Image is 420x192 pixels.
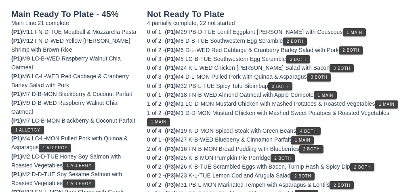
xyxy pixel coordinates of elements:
span: 0 of 4 - [147,127,165,134]
span: (P3) [165,136,176,143]
button: 4 Both [296,127,320,135]
span: 2 Both [303,147,320,151]
span: 1 Main [317,93,334,98]
span: (P1) [11,38,22,44]
span: (P3) [165,182,176,188]
span: 2 Both [294,174,311,178]
span: 0 of 3 - [147,56,165,62]
div: M9 D-B-WED Raspberry Walnut Chia Oatmeal [11,98,137,116]
span: 0 of 2 - [147,163,165,170]
span: 0 of 2 - [147,182,165,188]
span: 0 of 1 - [147,29,165,35]
div: M6 D-L-WED Red Cabbage & Cranberry Barley Salad with Pork [147,46,409,54]
div: M1 D-D-MON Mustard Chicken with Mashed Sweet Potatoes & Roasted Vegetables [147,109,409,126]
button: 2 Both [339,46,363,54]
span: 1 Main [151,120,167,124]
button: 1 Allergy [63,162,95,170]
button: 1 Allergy [63,179,95,188]
button: 2 Both [299,145,323,153]
div: M4 LC-L-MON Pulled Pork with Quinoa & Asparagus [11,134,137,152]
button: 2 Both [350,163,374,171]
span: 0 of 1 - [147,136,165,143]
div: M2 LC-D-TUE Honey Soy Salmon with Roasted Vegetables [11,152,137,170]
button: 3 Both [307,73,331,81]
button: 3 Both [330,64,354,72]
div: M27 K-B-WED Blueberry & Cinnamon Parfait [147,135,409,144]
div: M26 K-B-TUE Scrambled Eggs with Bacon, Turnip Hash & Spicy Dip [147,162,409,171]
span: (P3) [165,163,176,170]
div: M7 D-B-MON Blackberry & Coconut Parfait [11,90,137,98]
span: 1 of 2 - [147,110,165,116]
button: 1 Allergy [39,144,71,152]
div: M4 D-L-MON Pulled Pork with Quinoa & Asparagus [147,72,409,81]
div: M7 LC-B-MON Blackberry & Coconut Parfait [11,116,137,134]
div: M16 FN-B-MON Bread Pudding with Blueberries [147,144,409,153]
span: (P1) [165,56,176,62]
span: (P1) [11,171,22,177]
span: 0 of 3 - [147,65,165,71]
button: 1 Main [314,91,337,99]
div: M8 LC-B-TUE Southwestern Egg Scramble [147,54,409,63]
button: 2 Both [283,38,307,46]
button: 2 Both [271,154,295,162]
button: 3 Both [268,82,292,90]
span: 1 Allergy [15,128,40,132]
div: M6 LC-L-WED Red Cabbage & Cranberry Barley Salad with Pork [11,72,137,90]
span: (P1) [165,65,176,71]
span: 1 Allergy [42,146,68,150]
span: 0 of 3 - [147,83,165,89]
span: (P3) [165,154,176,161]
span: 2 Both [286,39,303,44]
span: 2 Both [354,165,371,169]
button: 1 Allergy [11,126,44,134]
span: 3 Both [311,75,328,79]
span: (P2) [165,110,176,116]
span: 21 complete [38,20,69,26]
h2: Main Ready To Plate - 45% [11,10,137,19]
span: 1 Allergy [66,182,92,186]
span: (P1) [165,73,176,80]
span: 0 of 2 - [147,47,165,53]
button: 2 Both [290,172,315,180]
span: (P1) [165,47,176,53]
button: 1 Main [375,100,398,109]
span: 1 Allergy [66,163,92,168]
span: 3 Both [290,57,307,62]
span: (P1) [11,29,22,35]
span: (P2) [165,100,176,107]
span: 3 Both [272,84,289,89]
span: (P1) [11,153,22,160]
div: M19 K-D-MON Spiced Steak with Green Beans [147,126,409,135]
button: 2 Both [330,181,354,189]
div: M2 D-D-TUE Soy Sesame Salmon with Roasted Vegetables [11,170,137,188]
button: 3 Both [286,55,310,63]
span: (P2) [165,127,176,134]
div: M18 FN-B-WED Almond Oatmeal with Apple Compote [147,90,409,99]
span: 1 Main [346,30,362,35]
span: (P2) [165,92,176,98]
button: 1 Main [343,28,366,36]
span: (P1) [165,83,176,89]
span: (P1) [11,100,22,106]
div: M32 PB-L-TUE Spicy Tofu Bibimbap [147,81,409,90]
div: M24 K-L-WED Chicken [PERSON_NAME] Salad with Bacon [147,63,409,72]
div: M9 LC-B-WED Raspberry Walnut Chia Oatmeal [11,54,137,72]
span: 1 of 2 - [147,100,165,107]
div: M12 FN-D-WED Yellow [PERSON_NAME] Shrimp with Brown Rice [11,36,137,54]
span: 0 of 1 - [147,92,165,98]
span: (P1) [11,117,22,124]
span: (P3) [165,146,176,152]
span: 4 Both [300,129,317,134]
div: M11 FN-D-TUE Meatball & Mozzarella Pasta [11,27,137,36]
div: M8 D-B-TUE Southwestern Egg Scramble [147,36,409,45]
span: 0 of 2 - [147,38,165,44]
span: 1 Main [378,102,395,106]
span: (P1) [11,73,22,79]
div: M29 PB-D-TUE Lentil Eggplant [PERSON_NAME] with Couscous [147,27,409,36]
span: (P1) [11,55,22,62]
button: 1 Main [291,136,314,144]
span: 0 of 2 - [147,172,165,179]
span: (P3) [165,172,176,179]
div: M23 K-L-TUE Lemon Cod and Arugula Salad [147,171,409,180]
span: 2 Both [333,183,350,188]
